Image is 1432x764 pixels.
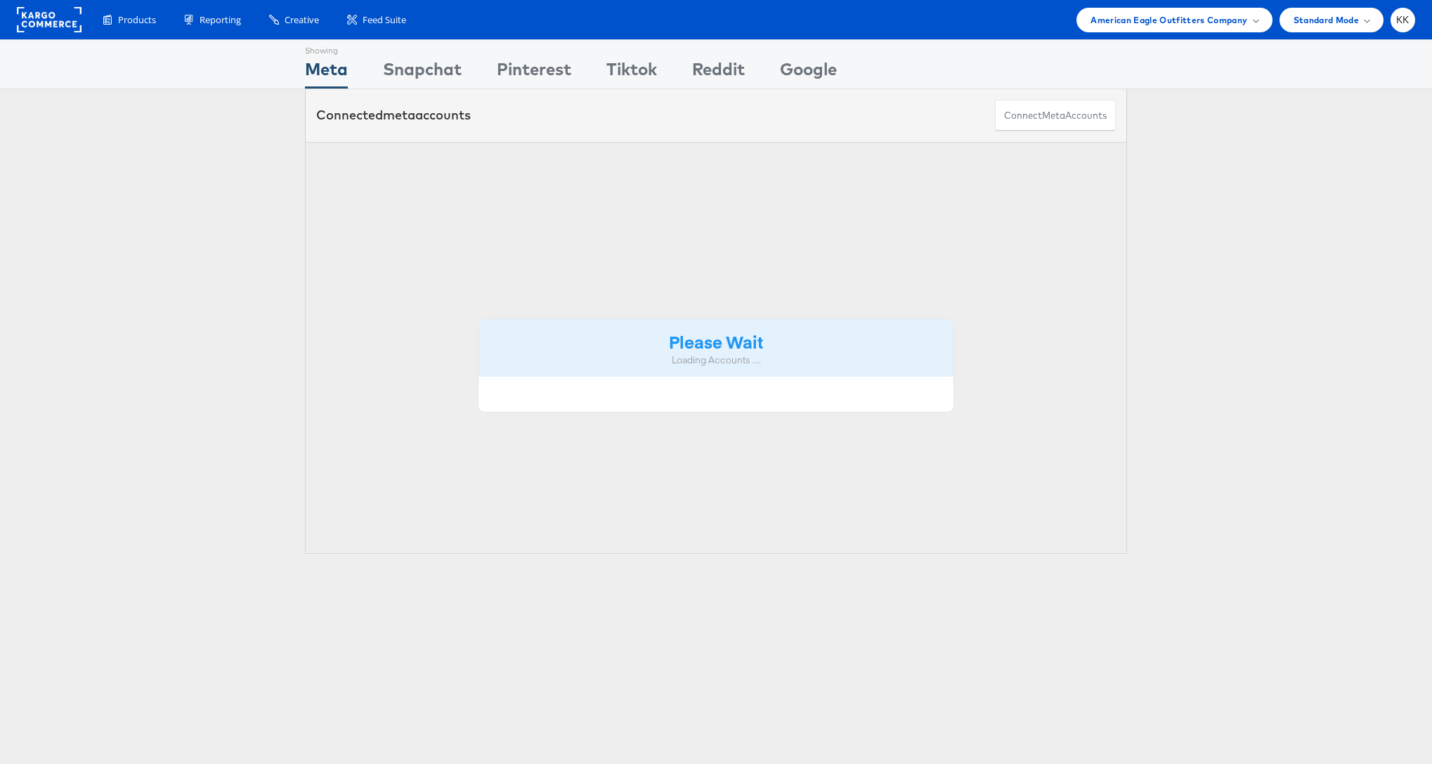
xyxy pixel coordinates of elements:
span: Reporting [200,13,241,27]
div: Showing [305,40,348,57]
span: Standard Mode [1294,13,1359,27]
div: Tiktok [606,57,657,89]
span: KK [1396,15,1410,25]
div: Connected accounts [316,106,471,124]
span: Feed Suite [363,13,406,27]
span: meta [383,107,415,123]
span: Creative [285,13,319,27]
div: Pinterest [497,57,571,89]
span: American Eagle Outfitters Company [1091,13,1247,27]
div: Google [780,57,837,89]
div: Reddit [692,57,745,89]
div: Snapchat [383,57,462,89]
div: Loading Accounts .... [489,354,943,367]
strong: Please Wait [669,330,763,353]
button: ConnectmetaAccounts [995,100,1116,131]
div: Meta [305,57,348,89]
span: Products [118,13,156,27]
span: meta [1042,109,1065,122]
